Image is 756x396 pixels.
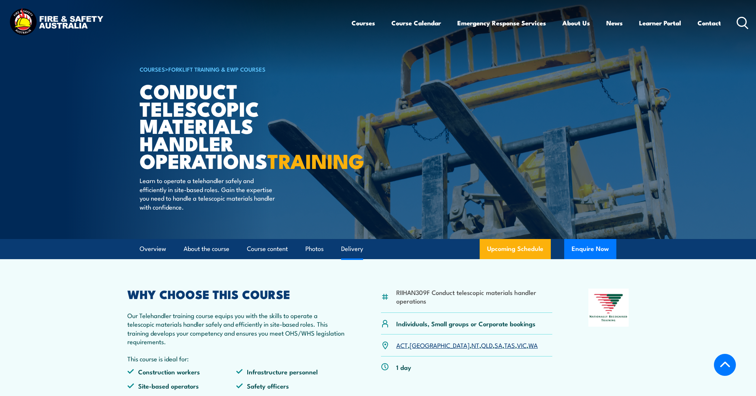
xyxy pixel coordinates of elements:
[127,367,236,376] li: Construction workers
[639,13,681,33] a: Learner Portal
[495,340,502,349] a: SA
[305,239,324,259] a: Photos
[562,13,590,33] a: About Us
[127,381,236,390] li: Site-based operators
[588,289,629,327] img: Nationally Recognised Training logo.
[168,65,266,73] a: Forklift Training & EWP Courses
[127,354,345,363] p: This course is ideal for:
[457,13,546,33] a: Emergency Response Services
[267,145,364,176] strong: TRAINING
[396,341,538,349] p: , , , , , , ,
[396,319,536,328] p: Individuals, Small groups or Corporate bookings
[564,239,616,259] button: Enquire Now
[396,288,552,305] li: RIIHAN309F Conduct telescopic materials handler operations
[481,340,493,349] a: QLD
[606,13,623,33] a: News
[504,340,515,349] a: TAS
[236,381,345,390] li: Safety officers
[127,311,345,346] p: Our Telehandler training course equips you with the skills to operate a telescopic materials hand...
[396,363,411,371] p: 1 day
[480,239,551,259] a: Upcoming Schedule
[341,239,363,259] a: Delivery
[410,340,470,349] a: [GEOGRAPHIC_DATA]
[396,340,408,349] a: ACT
[698,13,721,33] a: Contact
[352,13,375,33] a: Courses
[127,289,345,299] h2: WHY CHOOSE THIS COURSE
[528,340,538,349] a: WA
[517,340,527,349] a: VIC
[471,340,479,349] a: NT
[140,65,165,73] a: COURSES
[140,239,166,259] a: Overview
[140,82,324,169] h1: Conduct Telescopic Materials Handler Operations
[391,13,441,33] a: Course Calendar
[236,367,345,376] li: Infrastructure personnel
[184,239,229,259] a: About the course
[140,65,324,73] h6: >
[140,176,276,211] p: Learn to operate a telehandler safely and efficiently in site-based roles. Gain the expertise you...
[247,239,288,259] a: Course content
